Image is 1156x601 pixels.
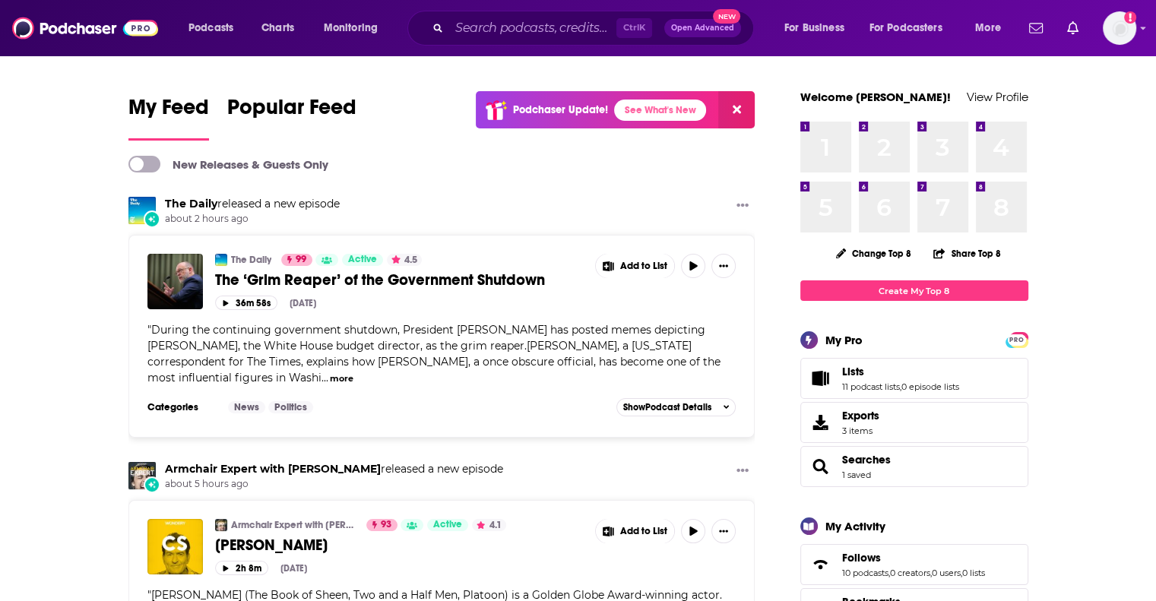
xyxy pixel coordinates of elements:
[616,18,652,38] span: Ctrl K
[144,476,160,493] div: New Episode
[827,244,921,263] button: Change Top 8
[422,11,768,46] div: Search podcasts, credits, & more...
[664,19,741,37] button: Open AdvancedNew
[842,568,888,578] a: 10 podcasts
[227,94,356,141] a: Popular Feed
[730,197,755,216] button: Show More Button
[842,409,879,422] span: Exports
[147,519,203,574] img: Charlie Sheen
[128,462,156,489] img: Armchair Expert with Dax Shepard
[825,333,863,347] div: My Pro
[806,456,836,477] a: Searches
[800,358,1028,399] span: Lists
[128,156,328,172] a: New Releases & Guests Only
[842,425,879,436] span: 3 items
[860,16,964,40] button: open menu
[1124,11,1136,24] svg: Add a profile image
[961,568,962,578] span: ,
[890,568,930,578] a: 0 creators
[900,381,901,392] span: ,
[366,519,397,531] a: 93
[296,252,306,267] span: 99
[730,462,755,481] button: Show More Button
[227,94,356,129] span: Popular Feed
[215,536,584,555] a: [PERSON_NAME]
[842,453,891,467] a: Searches
[128,197,156,224] img: The Daily
[324,17,378,39] span: Monitoring
[1103,11,1136,45] button: Show profile menu
[231,254,271,266] a: The Daily
[165,462,503,476] h3: released a new episode
[342,254,383,266] a: Active
[967,90,1028,104] a: View Profile
[348,252,377,267] span: Active
[713,9,740,24] span: New
[165,462,381,476] a: Armchair Expert with Dax Shepard
[472,519,506,531] button: 4.1
[800,280,1028,301] a: Create My Top 8
[215,536,328,555] span: [PERSON_NAME]
[800,402,1028,443] a: Exports
[128,94,209,141] a: My Feed
[800,544,1028,585] span: Follows
[888,568,890,578] span: ,
[596,254,675,278] button: Show More Button
[671,24,734,32] span: Open Advanced
[228,401,265,413] a: News
[930,568,932,578] span: ,
[147,401,216,413] h3: Categories
[806,368,836,389] a: Lists
[449,16,616,40] input: Search podcasts, credits, & more...
[165,197,340,211] h3: released a new episode
[165,478,503,491] span: about 5 hours ago
[1008,334,1026,346] span: PRO
[128,94,209,129] span: My Feed
[147,323,721,384] span: "
[12,14,158,43] img: Podchaser - Follow, Share and Rate Podcasts
[825,519,885,533] div: My Activity
[231,519,356,531] a: Armchair Expert with [PERSON_NAME]
[1061,15,1085,41] a: Show notifications dropdown
[1103,11,1136,45] img: User Profile
[842,381,900,392] a: 11 podcast lists
[962,568,985,578] a: 0 lists
[784,17,844,39] span: For Business
[280,563,307,574] div: [DATE]
[842,365,864,378] span: Lists
[711,519,736,543] button: Show More Button
[165,197,217,210] a: The Daily
[215,519,227,531] a: Armchair Expert with Dax Shepard
[165,213,340,226] span: about 2 hours ago
[901,381,959,392] a: 0 episode lists
[147,323,721,384] span: During the continuing government shutdown, President [PERSON_NAME] has posted memes depicting [PE...
[806,554,836,575] a: Follows
[178,16,253,40] button: open menu
[215,254,227,266] a: The Daily
[1103,11,1136,45] span: Logged in as rarjune
[387,254,422,266] button: 4.5
[144,210,160,227] div: New Episode
[252,16,303,40] a: Charts
[281,254,312,266] a: 99
[842,551,881,565] span: Follows
[290,298,316,308] div: [DATE]
[330,372,353,385] button: more
[964,16,1020,40] button: open menu
[806,412,836,433] span: Exports
[800,90,951,104] a: Welcome [PERSON_NAME]!
[933,239,1001,268] button: Share Top 8
[596,519,675,543] button: Show More Button
[513,103,608,116] p: Podchaser Update!
[711,254,736,278] button: Show More Button
[215,270,545,289] span: The ‘Grim Reaper’ of the Government Shutdown
[188,17,233,39] span: Podcasts
[623,402,711,413] span: Show Podcast Details
[321,371,328,384] span: ...
[620,526,667,537] span: Add to List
